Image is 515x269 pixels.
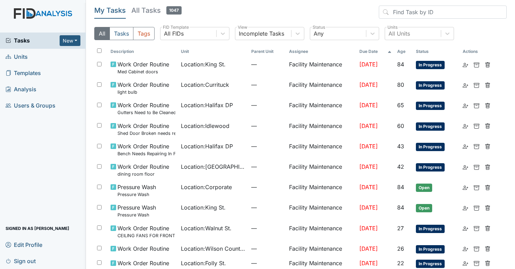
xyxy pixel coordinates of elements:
[397,81,404,88] span: 80
[251,244,283,253] span: —
[286,180,357,201] td: Facility Maintenance
[286,139,357,160] td: Facility Maintenance
[359,184,378,191] span: [DATE]
[251,183,283,191] span: —
[416,184,432,192] span: Open
[117,183,156,198] span: Pressure Wash Pressure Wash
[117,212,156,218] small: Pressure Wash
[117,101,175,116] span: Work Order Routine Gutters Need to Be Cleaned Out
[474,183,479,191] a: Archive
[117,244,169,253] span: Work Order Routine
[460,46,495,57] th: Actions
[397,204,404,211] span: 84
[286,98,357,119] td: Facility Maintenance
[397,163,404,170] span: 42
[6,223,69,234] span: Signed in as [PERSON_NAME]
[251,142,283,150] span: —
[181,244,246,253] span: Location : Wilson County CS
[117,142,175,157] span: Work Order Routine Bench Needs Repairing In Front Office
[485,101,490,109] a: Delete
[416,143,445,151] span: In Progress
[94,6,126,15] h5: My Tasks
[286,78,357,98] td: Facility Maintenance
[474,203,479,212] a: Archive
[485,163,490,171] a: Delete
[286,201,357,221] td: Facility Maintenance
[357,46,395,57] th: Toggle SortBy
[474,60,479,68] a: Archive
[286,119,357,139] td: Facility Maintenance
[314,29,324,38] div: Any
[117,122,175,137] span: Work Order Routine Shed Door Broken needs replacing
[474,259,479,267] a: Archive
[110,27,133,40] button: Tasks
[6,256,36,266] span: Sign out
[485,183,490,191] a: Delete
[397,122,404,129] span: 60
[416,81,445,90] span: In Progress
[239,29,284,38] div: Incomplete Tasks
[6,68,41,78] span: Templates
[397,245,404,252] span: 26
[474,122,479,130] a: Archive
[251,224,283,232] span: —
[117,89,169,95] small: light bulb
[117,60,169,75] span: Work Order Routine Med Cabinet doors
[286,242,357,256] td: Facility Maintenance
[397,61,404,68] span: 84
[485,259,490,267] a: Delete
[416,225,445,233] span: In Progress
[181,142,233,150] span: Location : Halifax DP
[133,27,155,40] button: Tags
[117,109,175,116] small: Gutters Need to Be Cleaned Out
[359,61,378,68] span: [DATE]
[394,46,413,57] th: Toggle SortBy
[94,27,155,40] div: Type filter
[251,163,283,171] span: —
[485,203,490,212] a: Delete
[485,81,490,89] a: Delete
[117,150,175,157] small: Bench Needs Repairing In Front Office
[181,81,229,89] span: Location : Currituck
[181,163,246,171] span: Location : [GEOGRAPHIC_DATA]
[416,163,445,171] span: In Progress
[286,57,357,78] td: Facility Maintenance
[181,183,232,191] span: Location : Corporate
[286,160,357,180] td: Facility Maintenance
[181,60,226,68] span: Location : King St.
[359,143,378,150] span: [DATE]
[474,244,479,253] a: Archive
[416,61,445,69] span: In Progress
[359,260,378,267] span: [DATE]
[397,225,404,232] span: 27
[117,130,175,137] small: Shed Door Broken needs replacing
[359,163,378,170] span: [DATE]
[397,102,404,109] span: 65
[474,224,479,232] a: Archive
[397,143,404,150] span: 43
[251,203,283,212] span: —
[251,81,283,89] span: —
[286,221,357,242] td: Facility Maintenance
[359,204,378,211] span: [DATE]
[474,142,479,150] a: Archive
[474,163,479,171] a: Archive
[251,101,283,109] span: —
[97,48,102,53] input: Toggle All Rows Selected
[181,101,233,109] span: Location : Halifax DP
[181,224,232,232] span: Location : Walnut St.
[474,81,479,89] a: Archive
[117,191,156,198] small: Pressure Wash
[60,35,80,46] button: New
[181,203,226,212] span: Location : King St.
[181,259,226,267] span: Location : Folly St.
[181,122,229,130] span: Location : Idlewood
[389,29,410,38] div: All Units
[6,36,60,45] span: Tasks
[6,52,28,62] span: Units
[416,122,445,131] span: In Progress
[359,225,378,232] span: [DATE]
[416,245,445,253] span: In Progress
[485,224,490,232] a: Delete
[6,100,55,111] span: Users & Groups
